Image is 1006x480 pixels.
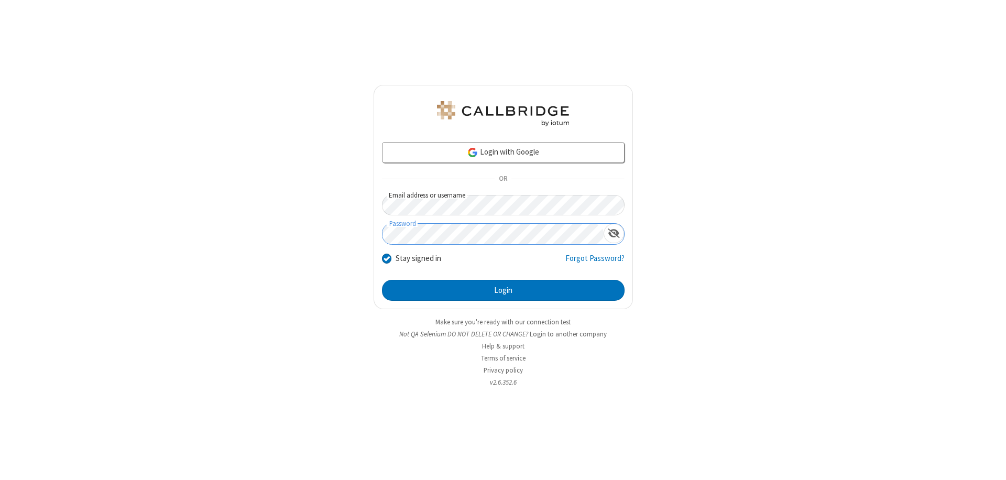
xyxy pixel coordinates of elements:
div: Show password [604,224,624,243]
input: Password [382,224,604,244]
button: Login to another company [530,329,607,339]
a: Terms of service [481,354,526,363]
a: Forgot Password? [565,253,625,272]
img: QA Selenium DO NOT DELETE OR CHANGE [435,101,571,126]
button: Login [382,280,625,301]
a: Privacy policy [484,366,523,375]
li: Not QA Selenium DO NOT DELETE OR CHANGE? [374,329,633,339]
iframe: Chat [980,453,998,473]
a: Make sure you're ready with our connection test [435,318,571,326]
li: v2.6.352.6 [374,377,633,387]
img: google-icon.png [467,147,478,158]
label: Stay signed in [396,253,441,265]
span: OR [495,172,511,187]
input: Email address or username [382,195,625,215]
a: Login with Google [382,142,625,163]
a: Help & support [482,342,524,351]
